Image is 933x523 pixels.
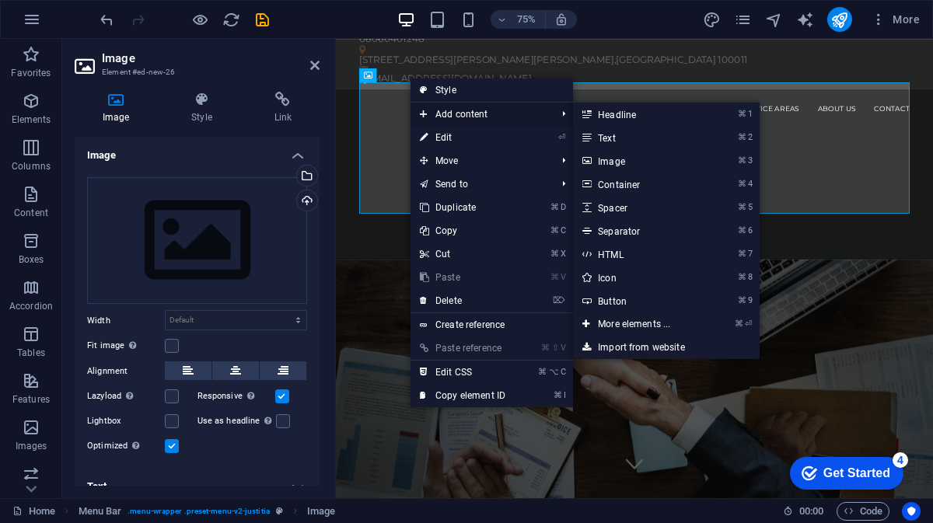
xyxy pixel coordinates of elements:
[837,502,889,521] button: Code
[738,225,746,235] i: ⌘
[748,179,752,189] i: 4
[738,295,746,305] i: ⌘
[12,8,126,40] div: Get Started 4 items remaining, 20% complete
[12,113,51,126] p: Elements
[830,11,848,29] i: Publish
[16,440,47,452] p: Images
[561,343,565,353] i: V
[9,300,53,312] p: Accordion
[550,225,559,235] i: ⌘
[87,362,165,381] label: Alignment
[79,502,336,521] nav: breadcrumb
[11,67,51,79] p: Favorites
[796,10,815,29] button: text_generator
[748,225,752,235] i: 6
[738,132,746,142] i: ⌘
[738,249,746,259] i: ⌘
[735,319,743,329] i: ⌘
[514,10,539,29] h6: 75%
[197,412,276,431] label: Use as headline
[783,502,824,521] h6: Session time
[865,7,926,32] button: More
[573,196,701,219] a: ⌘5Spacer
[844,502,882,521] span: Code
[102,51,320,65] h2: Image
[411,149,550,173] span: Move
[561,202,565,212] i: D
[46,17,113,31] div: Get Started
[564,390,565,400] i: I
[734,11,752,29] i: Pages (Ctrl+Alt+S)
[79,502,122,521] span: Click to select. Double-click to edit
[541,343,550,353] i: ⌘
[573,242,701,266] a: ⌘7HTML
[17,347,45,359] p: Tables
[75,468,320,505] h4: Text
[561,249,565,259] i: X
[87,177,307,305] div: Select files from the file manager, stock photos, or upload file(s)
[748,109,752,119] i: 1
[748,295,752,305] i: 9
[253,11,271,29] i: Save (Ctrl+S)
[554,390,562,400] i: ⌘
[871,12,920,27] span: More
[411,361,515,384] a: ⌘⌥CEdit CSS
[573,126,701,149] a: ⌘2Text
[738,109,746,119] i: ⌘
[561,225,565,235] i: C
[550,202,559,212] i: ⌘
[87,412,165,431] label: Lightbox
[738,155,746,166] i: ⌘
[738,272,746,282] i: ⌘
[573,149,701,173] a: ⌘3Image
[307,502,335,521] span: Click to select. Double-click to edit
[745,319,752,329] i: ⏎
[87,336,165,355] label: Fit image
[573,219,701,242] a: ⌘6Separator
[491,10,546,29] button: 75%
[703,11,721,29] i: Design (Ctrl+Alt+Y)
[411,289,515,312] a: ⌦Delete
[796,11,814,29] i: AI Writer
[810,505,812,517] span: :
[411,336,515,360] a: ⌘⇧VPaste reference
[561,367,565,377] i: C
[827,7,852,32] button: publish
[14,207,48,219] p: Content
[550,249,559,259] i: ⌘
[573,103,701,126] a: ⌘1Headline
[703,10,722,29] button: design
[253,10,271,29] button: save
[561,272,565,282] i: V
[190,10,209,29] button: Click here to leave preview mode and continue editing
[222,10,240,29] button: reload
[12,393,50,406] p: Features
[98,11,116,29] i: Undo: Add element (Ctrl+Z)
[411,313,573,336] a: Create reference
[411,196,515,219] a: ⌘DDuplicate
[549,367,559,377] i: ⌥
[748,155,752,166] i: 3
[102,65,288,79] h3: Element #ed-new-26
[115,3,131,19] div: 4
[411,384,515,407] a: ⌘ICopy element ID
[573,336,760,359] a: Import from website
[19,253,44,266] p: Boxes
[554,12,568,26] i: On resize automatically adjust zoom level to fit chosen device.
[748,202,752,212] i: 5
[411,173,550,196] a: Send to
[573,312,701,336] a: ⌘⏎More elements ...
[163,92,246,124] h4: Style
[97,10,116,29] button: undo
[87,437,165,455] label: Optimized
[12,502,55,521] a: Click to cancel selection. Double-click to open Pages
[411,78,573,102] a: Style
[748,132,752,142] i: 2
[197,387,275,406] label: Responsive
[411,103,550,126] span: Add content
[411,242,515,266] a: ⌘XCut
[87,316,165,325] label: Width
[553,295,565,305] i: ⌦
[276,507,283,515] i: This element is a customizable preset
[902,502,921,521] button: Usercentrics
